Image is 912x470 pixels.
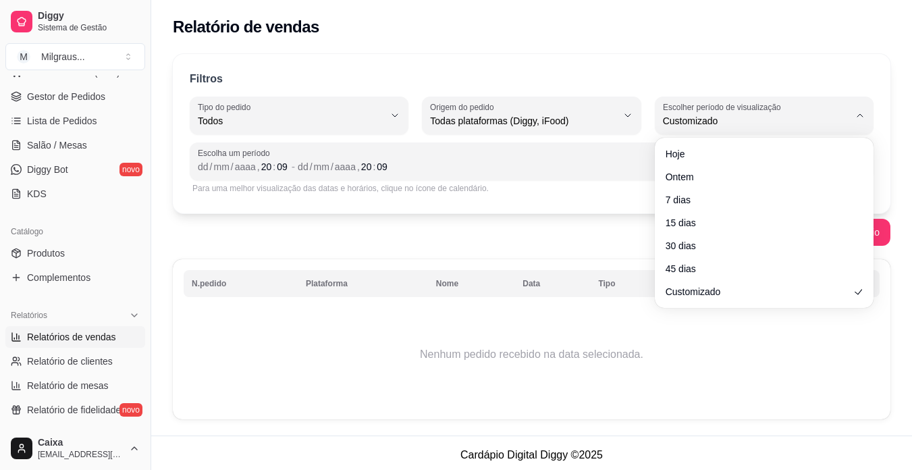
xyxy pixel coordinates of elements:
div: Para uma melhor visualização das datas e horários, clique no ícone de calendário. [192,183,871,194]
span: 30 dias [666,239,849,253]
div: : [271,160,277,174]
span: Escolha um período [198,148,865,159]
span: Salão / Mesas [27,138,87,152]
button: Select a team [5,43,145,70]
span: Relatório de clientes [27,355,113,368]
div: mês, Data inicial, [212,160,230,174]
div: Catálogo [5,221,145,242]
span: 7 dias [666,193,849,207]
div: Data final [298,159,844,175]
div: hora, Data final, [360,160,373,174]
span: Produtos [27,246,65,260]
div: ano, Data final, [333,160,357,174]
span: Relatório de fidelidade [27,403,121,417]
div: dia, Data inicial, [196,160,210,174]
div: : [371,160,377,174]
span: Complementos [27,271,90,284]
span: Todas plataformas (Diggy, iFood) [430,114,616,128]
span: Relatórios [11,310,47,321]
span: Todos [198,114,384,128]
span: Diggy [38,10,140,22]
span: 45 dias [666,262,849,276]
span: Caixa [38,437,124,449]
div: , [256,160,261,174]
div: Data inicial [198,159,289,175]
label: Tipo do pedido [198,101,255,113]
th: Data [514,270,590,297]
div: / [230,160,235,174]
th: Plataforma [298,270,428,297]
span: Relatório de mesas [27,379,109,392]
span: - [292,159,295,175]
div: minuto, Data final, [375,160,389,174]
div: / [209,160,214,174]
span: KDS [27,187,47,201]
span: Hoje [666,147,849,161]
label: Escolher período de visualização [663,101,785,113]
th: N.pedido [184,270,298,297]
td: Nenhum pedido recebido na data selecionada. [184,301,880,409]
span: Gestor de Pedidos [27,90,105,103]
span: 15 dias [666,216,849,230]
span: Sistema de Gestão [38,22,140,33]
span: Customizado [666,285,849,298]
div: ano, Data inicial, [234,160,257,174]
span: M [17,50,30,63]
h2: Relatório de vendas [173,16,319,38]
span: Customizado [663,114,849,128]
div: hora, Data inicial, [260,160,273,174]
span: [EMAIL_ADDRESS][DOMAIN_NAME] [38,449,124,460]
span: Lista de Pedidos [27,114,97,128]
div: / [329,160,335,174]
div: mês, Data final, [313,160,331,174]
div: minuto, Data inicial, [275,160,289,174]
span: Relatórios de vendas [27,330,116,344]
th: Tipo [590,270,664,297]
span: Ontem [666,170,849,184]
div: / [309,160,314,174]
div: dia, Data final, [296,160,310,174]
div: , [356,160,361,174]
span: Diggy Bot [27,163,68,176]
div: Milgraus ... [41,50,85,63]
p: Filtros [190,71,223,87]
th: Nome [428,270,515,297]
label: Origem do pedido [430,101,498,113]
